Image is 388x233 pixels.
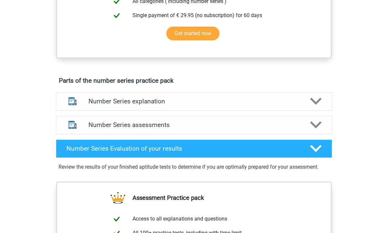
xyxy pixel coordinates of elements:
[64,116,81,133] img: number series assessments
[88,121,300,129] h4: Number Series assessments
[59,77,329,84] h4: Parts of the number series practice pack
[53,116,335,134] a: assessments Number Series assessments
[59,163,329,171] p: Review the results of your finished aptitude tests to determine if you are optimally prepared for...
[66,145,300,152] h4: Number Series Evaluation of your results
[53,139,335,158] a: Number Series Evaluation of your results
[88,97,300,105] h4: Number Series explanation
[166,27,219,40] a: Get started now
[64,93,81,110] img: number series explanations
[53,92,335,111] a: explanations Number Series explanation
